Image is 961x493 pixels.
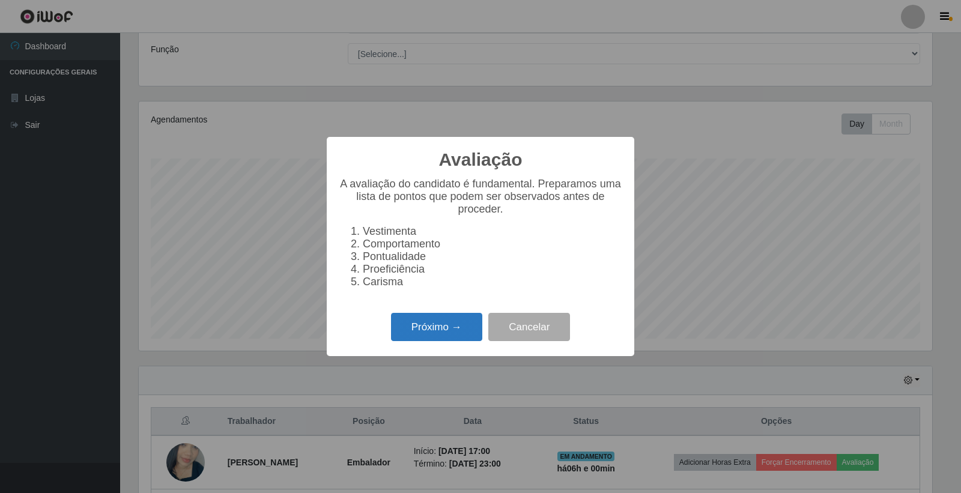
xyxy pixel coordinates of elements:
button: Cancelar [488,313,570,341]
h2: Avaliação [439,149,523,171]
li: Carisma [363,276,622,288]
button: Próximo → [391,313,482,341]
li: Pontualidade [363,250,622,263]
li: Vestimenta [363,225,622,238]
li: Comportamento [363,238,622,250]
p: A avaliação do candidato é fundamental. Preparamos uma lista de pontos que podem ser observados a... [339,178,622,216]
li: Proeficiência [363,263,622,276]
